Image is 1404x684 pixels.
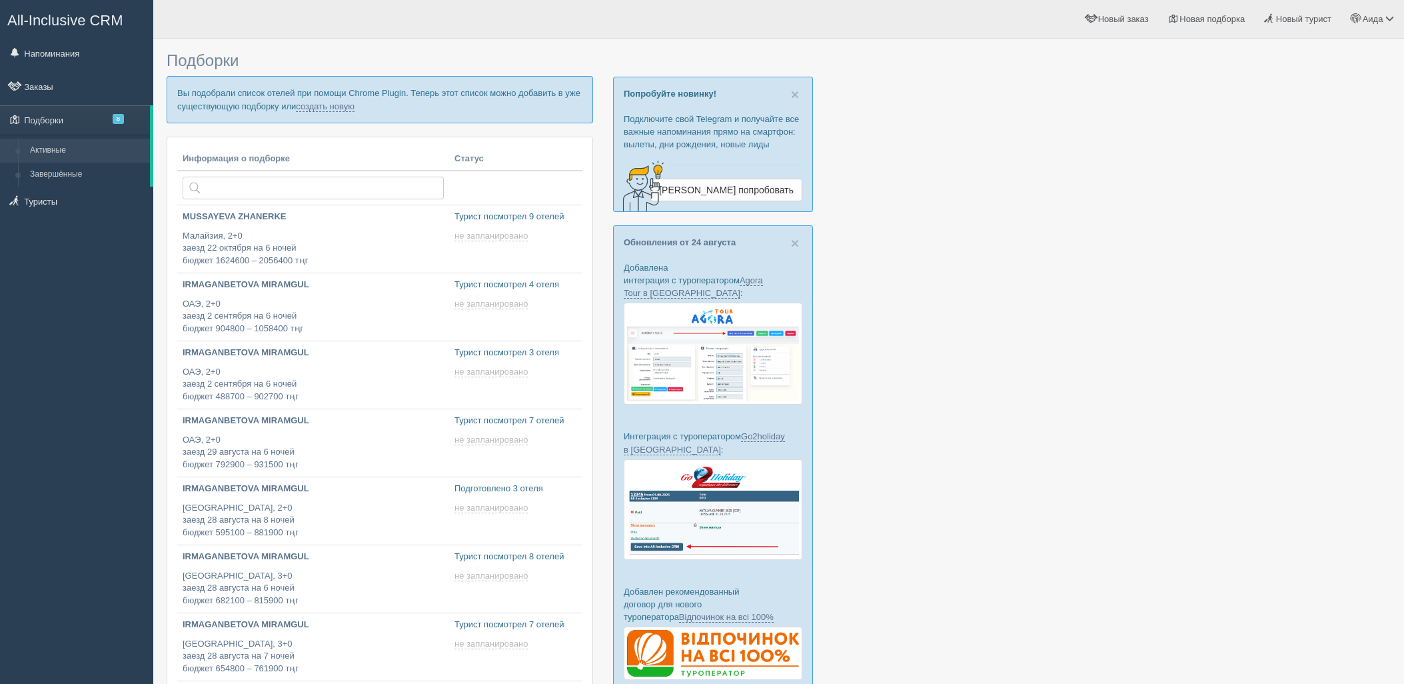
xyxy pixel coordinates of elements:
[183,211,444,223] p: MUSSAYEVA ZHANERKE
[624,459,802,560] img: go2holiday-bookings-crm-for-travel-agency.png
[454,231,530,241] a: не запланировано
[177,613,449,681] a: IRMAGANBETOVA MIRAMGUL [GEOGRAPHIC_DATA], 3+0заезд 28 августа на 7 ночейбюджет 654800 – 761900 тңг
[454,347,577,359] p: Турист посмотрел 3 отеля
[177,477,449,545] a: IRMAGANBETOVA MIRAMGUL [GEOGRAPHIC_DATA], 2+0заезд 28 августа на 8 ночейбюджет 595100 – 881900 тңг
[454,639,528,649] span: не запланировано
[7,12,123,29] span: All-Inclusive CRM
[177,273,449,341] a: IRMAGANBETOVA MIRAMGUL ОАЭ, 2+0заезд 2 сентября на 6 ночейбюджет 904800 – 1058400 тңг
[454,231,528,241] span: не запланировано
[183,502,444,539] p: [GEOGRAPHIC_DATA], 2+0 заезд 28 августа на 8 ночей бюджет 595100 – 881900 тңг
[454,299,528,309] span: не запланировано
[449,147,582,171] th: Статус
[454,211,577,223] p: Турист посмотрел 9 отелей
[183,230,444,267] p: Малайзия, 2+0 заезд 22 октября на 6 ночей бюджет 1624600 – 2056400 тңг
[614,159,667,213] img: creative-idea-2907357.png
[454,483,577,495] p: Подготовлено 3 отеля
[24,163,150,187] a: Завершённые
[183,298,444,335] p: ОАЭ, 2+0 заезд 2 сентября на 6 ночей бюджет 904800 – 1058400 тңг
[791,87,799,101] button: Close
[177,205,449,273] a: MUSSAYEVA ZHANERKE Малайзия, 2+0заезд 22 октября на 6 ночейбюджет 1624600 – 2056400 тңг
[624,431,785,455] a: Go2holiday в [GEOGRAPHIC_DATA]
[183,551,444,563] p: IRMAGANBETOVA MIRAMGUL
[454,503,530,513] a: не запланировано
[624,585,802,623] p: Добавлен рекомендованный договор для нового туроператора
[177,341,449,409] a: IRMAGANBETOVA MIRAMGUL ОАЭ, 2+0заезд 2 сентября на 6 ночейбюджет 488700 – 902700 тңг
[1,1,153,37] a: All-Inclusive CRM
[454,639,530,649] a: не запланировано
[167,76,593,123] p: Вы подобрали список отелей при помощи Chrome Plugin. Теперь этот список можно добавить в уже суще...
[183,434,444,471] p: ОАЭ, 2+0 заезд 29 августа на 6 ночей бюджет 792900 – 931500 тңг
[454,367,530,377] a: не запланировано
[454,571,530,581] a: не запланировано
[624,237,736,247] a: Обновления от 24 августа
[183,177,444,199] input: Поиск по стране или туристу
[183,366,444,403] p: ОАЭ, 2+0 заезд 2 сентября на 6 ночей бюджет 488700 – 902700 тңг
[296,101,354,112] a: создать новую
[791,235,799,251] span: ×
[183,619,444,631] p: IRMAGANBETOVA MIRAMGUL
[183,483,444,495] p: IRMAGANBETOVA MIRAMGUL
[177,545,449,613] a: IRMAGANBETOVA MIRAMGUL [GEOGRAPHIC_DATA], 3+0заезд 28 августа на 6 ночейбюджет 682100 – 815900 тңг
[624,275,763,299] a: Agora Tour в [GEOGRAPHIC_DATA]
[183,570,444,607] p: [GEOGRAPHIC_DATA], 3+0 заезд 28 августа на 6 ночей бюджет 682100 – 815900 тңг
[113,114,124,124] span: 8
[454,503,528,513] span: не запланировано
[679,612,774,623] a: Відпочинок на всі 100%
[454,435,530,445] a: не запланировано
[624,627,802,680] img: %D0%B4%D0%BE%D0%B3%D0%BE%D0%B2%D1%96%D1%80-%D0%B2%D1%96%D0%B4%D0%BF%D0%BE%D1%87%D0%B8%D0%BD%D0%BE...
[791,236,799,250] button: Close
[454,435,528,445] span: не запланировано
[454,571,528,581] span: не запланировано
[1363,14,1383,24] span: Аида
[177,147,449,171] th: Информация о подборке
[454,279,577,291] p: Турист посмотрел 4 отеля
[183,638,444,675] p: [GEOGRAPHIC_DATA], 3+0 заезд 28 августа на 7 ночей бюджет 654800 – 761900 тңг
[791,87,799,102] span: ×
[624,87,802,100] p: Попробуйте новинку!
[454,299,530,309] a: не запланировано
[1179,14,1245,24] span: Новая подборка
[177,409,449,477] a: IRMAGANBETOVA MIRAMGUL ОАЭ, 2+0заезд 29 августа на 6 ночейбюджет 792900 – 931500 тңг
[624,113,802,151] p: Подключите свой Telegram и получайте все важные напоминания прямо на смартфон: вылеты, дни рожден...
[624,303,802,405] img: agora-tour-%D0%B7%D0%B0%D1%8F%D0%B2%D0%BA%D0%B8-%D1%81%D1%80%D0%BC-%D0%B4%D0%BB%D1%8F-%D1%82%D1%8...
[183,279,444,291] p: IRMAGANBETOVA MIRAMGUL
[183,347,444,359] p: IRMAGANBETOVA MIRAMGUL
[650,179,802,201] a: [PERSON_NAME] попробовать
[454,551,577,563] p: Турист посмотрел 8 отелей
[24,139,150,163] a: Активные
[454,367,528,377] span: не запланировано
[167,51,239,69] span: Подборки
[1098,14,1149,24] span: Новый заказ
[624,430,802,455] p: Интеграция с туроператором :
[454,619,577,631] p: Турист посмотрел 7 отелей
[624,261,802,299] p: Добавлена интеграция с туроператором :
[183,415,444,427] p: IRMAGANBETOVA MIRAMGUL
[454,415,577,427] p: Турист посмотрел 7 отелей
[1276,14,1331,24] span: Новый турист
